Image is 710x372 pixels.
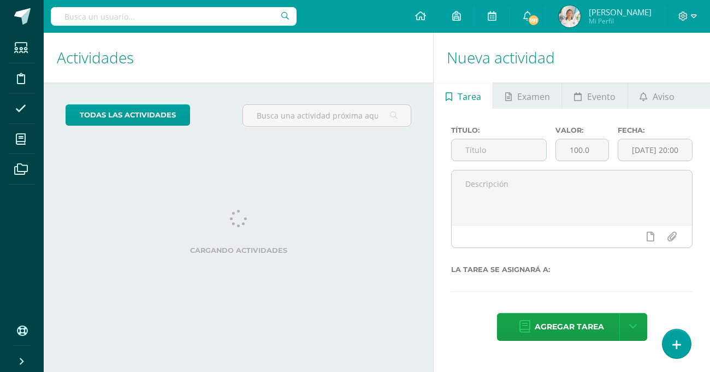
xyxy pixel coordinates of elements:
[493,82,561,109] a: Examen
[243,105,411,126] input: Busca una actividad próxima aquí...
[587,84,616,110] span: Evento
[57,33,420,82] h1: Actividades
[517,84,550,110] span: Examen
[447,33,697,82] h1: Nueva actividad
[535,314,604,340] span: Agregar tarea
[628,82,687,109] a: Aviso
[653,84,674,110] span: Aviso
[66,104,190,126] a: todas las Actividades
[66,246,411,255] label: Cargando actividades
[452,139,546,161] input: Título
[589,7,652,17] span: [PERSON_NAME]
[589,16,652,26] span: Mi Perfil
[51,7,297,26] input: Busca un usuario...
[434,82,493,109] a: Tarea
[618,139,692,161] input: Fecha de entrega
[556,139,609,161] input: Puntos máximos
[451,265,693,274] label: La tarea se asignará a:
[562,82,627,109] a: Evento
[559,5,581,27] img: 04c6f2bca33b513329f0f94a42c2c01a.png
[555,126,610,134] label: Valor:
[451,126,547,134] label: Título:
[528,14,540,26] span: 191
[458,84,481,110] span: Tarea
[618,126,693,134] label: Fecha:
